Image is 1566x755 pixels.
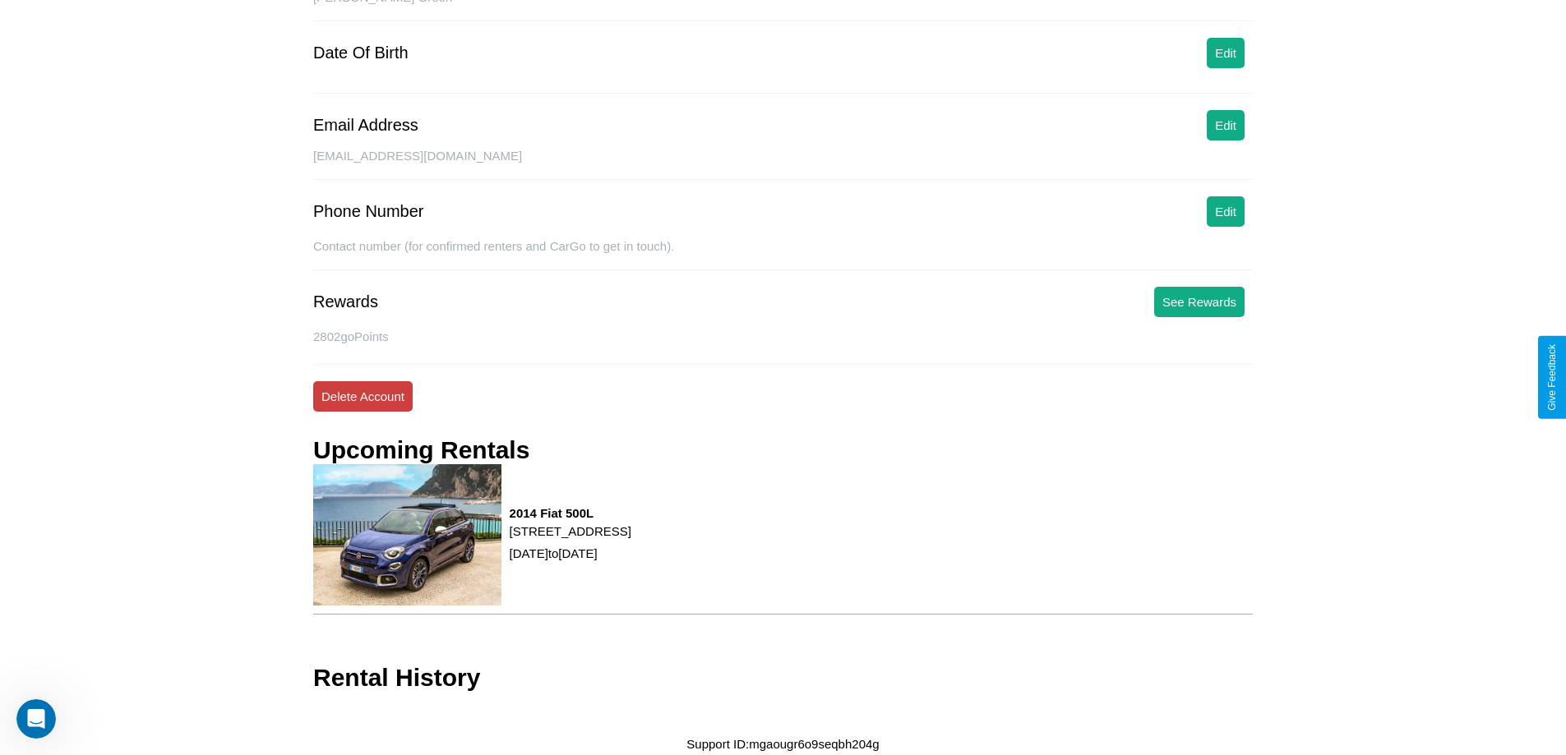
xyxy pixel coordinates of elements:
[313,149,1253,180] div: [EMAIL_ADDRESS][DOMAIN_NAME]
[16,699,56,739] iframe: Intercom live chat
[1154,287,1245,317] button: See Rewards
[313,325,1253,348] p: 2802 goPoints
[313,116,418,135] div: Email Address
[510,506,631,520] h3: 2014 Fiat 500L
[313,381,413,412] button: Delete Account
[313,292,378,311] div: Rewards
[313,436,529,464] h3: Upcoming Rentals
[510,542,631,564] p: [DATE] to [DATE]
[313,239,1253,270] div: Contact number (for confirmed renters and CarGo to get in touch).
[686,733,879,755] p: Support ID: mgaougr6o9seqbh204g
[1207,196,1245,227] button: Edit
[313,44,409,62] div: Date Of Birth
[313,664,480,692] h3: Rental History
[510,520,631,542] p: [STREET_ADDRESS]
[313,464,501,605] img: rental
[1546,344,1558,411] div: Give Feedback
[1207,38,1245,68] button: Edit
[1207,110,1245,140] button: Edit
[313,202,424,221] div: Phone Number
